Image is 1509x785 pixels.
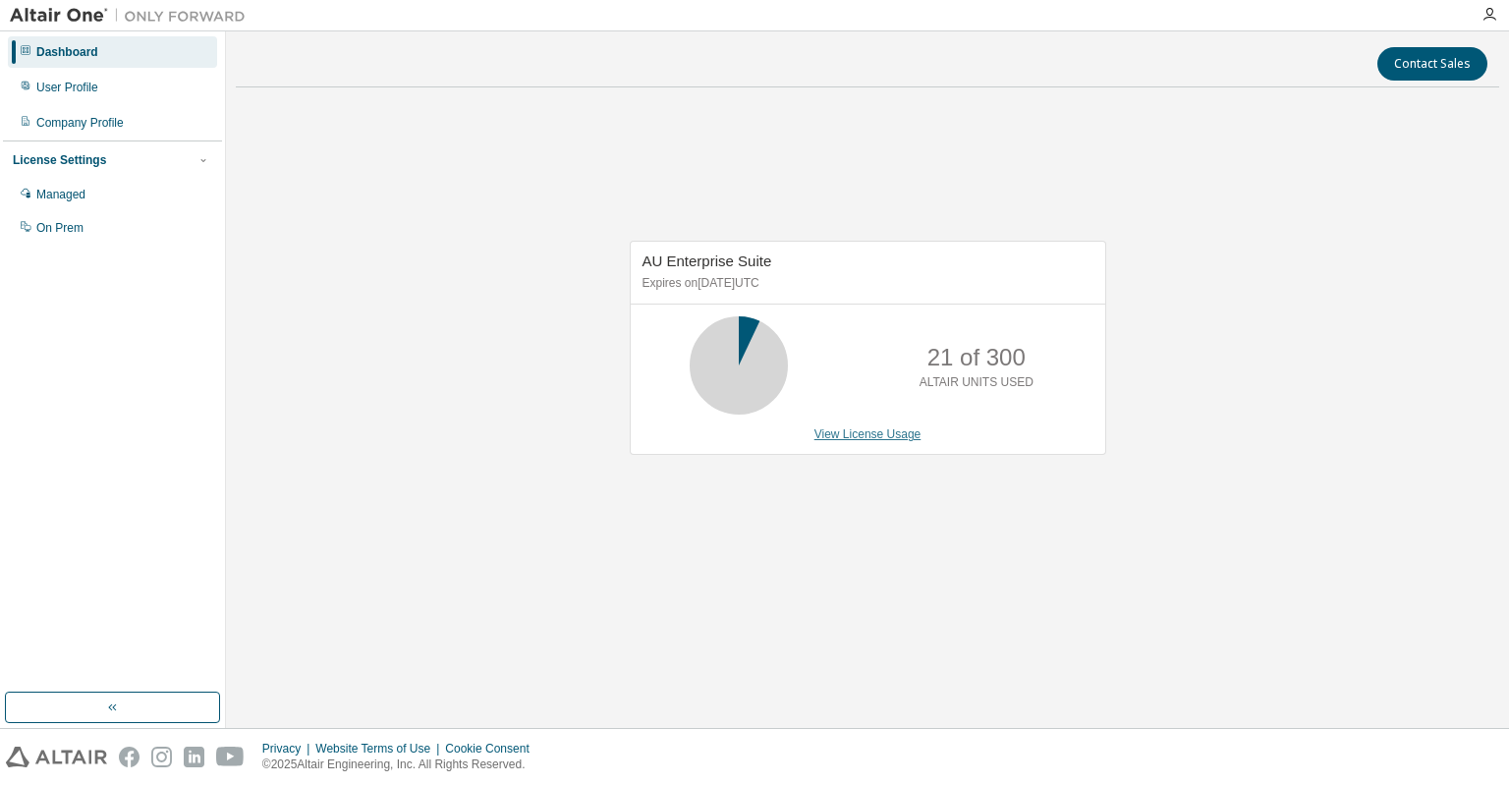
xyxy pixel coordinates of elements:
span: AU Enterprise Suite [643,252,772,269]
img: facebook.svg [119,747,140,767]
img: youtube.svg [216,747,245,767]
a: View License Usage [814,427,922,441]
div: Dashboard [36,44,98,60]
img: altair_logo.svg [6,747,107,767]
button: Contact Sales [1377,47,1487,81]
p: Expires on [DATE] UTC [643,275,1089,292]
div: Cookie Consent [445,741,540,757]
div: License Settings [13,152,106,168]
p: © 2025 Altair Engineering, Inc. All Rights Reserved. [262,757,541,773]
img: instagram.svg [151,747,172,767]
div: Privacy [262,741,315,757]
div: On Prem [36,220,84,236]
div: Website Terms of Use [315,741,445,757]
div: User Profile [36,80,98,95]
img: linkedin.svg [184,747,204,767]
div: Managed [36,187,85,202]
p: 21 of 300 [927,341,1026,374]
img: Altair One [10,6,255,26]
div: Company Profile [36,115,124,131]
p: ALTAIR UNITS USED [920,374,1034,391]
